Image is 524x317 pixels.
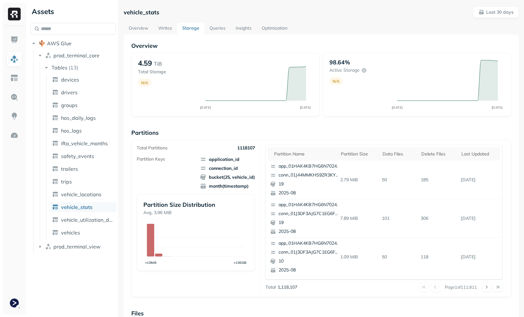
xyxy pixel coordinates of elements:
a: Storage [177,23,204,34]
img: table [52,178,59,185]
p: TiB [154,60,162,68]
a: groups [50,100,117,110]
p: 306 [418,213,459,224]
p: 2025-08 [279,228,340,235]
p: 1118107 [237,145,255,151]
tspan: <10MB [145,261,156,265]
img: table [52,217,59,223]
span: bucket(25, vehicle_id) [200,174,255,180]
tspan: [DATE] [300,105,311,110]
a: safety_events [50,151,117,161]
p: N/A [141,80,148,85]
p: Partition Size Distribution [143,201,248,208]
p: conn_01J3DF3AJG7C1EG6F6TH3DQW03 [279,211,340,217]
button: app_01HAK4KB7HG6N7024210G3S8D5conn_01J3DF3AJG7C1EG6F6TH3DQW03102025-08 [268,238,343,276]
span: month(timestamp) [200,183,255,189]
p: Partitions [131,129,511,136]
p: ( 13 ) [69,64,78,71]
p: 7.89 MiB [338,213,379,224]
p: Total Partitions [137,145,168,151]
p: 10 [279,258,340,264]
span: vehicle_utilization_day [61,217,114,223]
button: prod_terminal_view [37,241,116,252]
img: Ryft [8,8,21,20]
p: 4.59 [138,59,152,68]
span: vehicles [61,229,80,236]
div: Assets [31,6,116,17]
p: 101 [379,213,418,224]
span: connection_id [200,165,255,171]
a: drivers [50,87,117,97]
img: table [52,102,59,108]
img: Insights [10,112,18,120]
a: Optimization [257,23,293,34]
tspan: [DATE] [392,105,403,110]
img: table [52,204,59,210]
p: Page 1 of 111,811 [445,284,477,290]
a: vehicles [50,227,117,238]
span: hos_daily_logs [61,115,96,121]
a: ifta_vehicle_months [50,138,117,148]
span: groups [61,102,78,108]
div: Data Files [383,151,415,157]
div: Partition size [341,151,376,157]
p: conn_01J3DF3AJG7C1EG6F6TH3DQW03 [279,249,340,256]
div: Partition name [274,151,334,157]
a: hos_daily_logs [50,113,117,123]
p: Overview [131,42,511,49]
p: vehicle_stats [124,9,159,16]
p: 50 [379,174,418,185]
a: vehicle_locations [50,189,117,199]
a: Insights [231,23,257,34]
p: 118 [418,251,459,263]
img: namespace [45,243,52,250]
button: prod_terminal_core [37,50,116,61]
p: app_01HAK4KB7HG6N7024210G3S8D5 [279,163,340,169]
a: trips [50,177,117,187]
p: Partition Keys [137,156,165,162]
tspan: [DATE] [492,105,503,110]
span: prod_terminal_core [53,52,100,59]
a: devices [50,75,117,85]
p: app_01HAK4KB7HG6N7024210G3S8D5 [279,202,340,208]
p: Aug 26, 2025 [458,213,500,224]
p: Avg. 3.96 MiB [143,210,248,216]
p: 19 [279,181,340,187]
img: table [52,229,59,236]
img: Optimization [10,131,18,140]
button: Tables(13) [43,62,116,73]
img: table [52,153,59,159]
p: conn_01J44MMKHS9ZR3KYYZKMHR54G7 [279,172,340,178]
p: app_01HAK4KB7HG6N7024210G3S8D5 [279,240,340,247]
button: AWS Glue [31,38,116,48]
p: 2025-08 [279,267,340,273]
img: table [52,140,59,147]
a: Writes [153,23,177,34]
a: trailers [50,164,117,174]
p: Last 30 days [486,9,514,15]
p: 19 [279,220,340,226]
span: vehicle_locations [61,191,101,198]
a: Overview [124,23,153,34]
span: drivers [61,89,78,96]
span: application_id [200,156,255,162]
span: safety_events [61,153,94,159]
span: ifta_vehicle_months [61,140,108,147]
p: Files [131,310,511,317]
p: 1,118,107 [278,284,297,290]
p: 1.09 MiB [338,251,379,263]
img: root [39,40,45,47]
a: vehicle_stats [50,202,117,212]
div: Last updated [461,151,497,157]
p: 50 [379,251,418,263]
p: Aug 26, 2025 [458,251,500,263]
span: AWS Glue [47,40,72,47]
tspan: [DATE] [200,105,211,110]
img: Assets [10,55,18,63]
p: Aug 26, 2025 [458,174,500,185]
p: Total Storage [138,69,199,75]
img: Dashboard [10,36,18,44]
span: hos_logs [61,127,82,134]
p: 185 [418,174,459,185]
img: table [52,127,59,134]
